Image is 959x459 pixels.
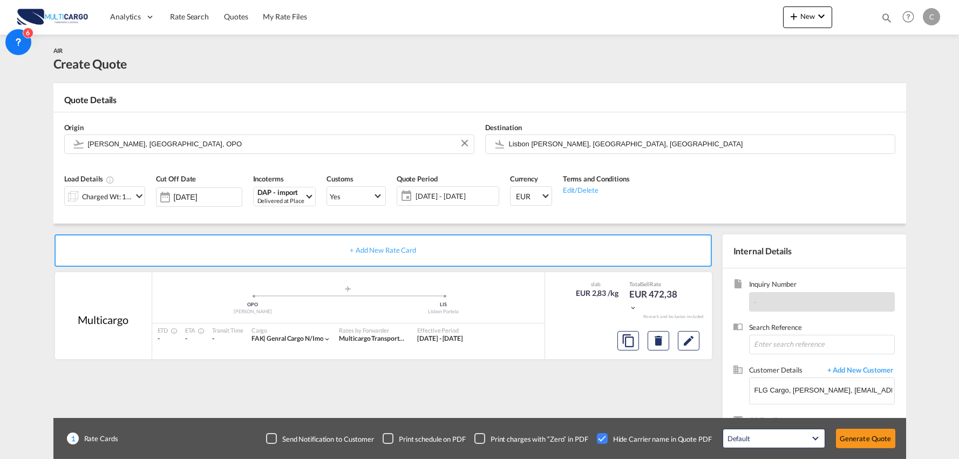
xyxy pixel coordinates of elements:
[257,197,304,205] div: Delivered at Place
[723,234,906,268] div: Internal Details
[110,11,141,22] span: Analytics
[323,335,331,343] md-icon: icon-chevron-down
[635,314,712,320] div: Remark and Inclusion included
[815,10,828,23] md-icon: icon-chevron-down
[399,434,466,444] div: Print schedule on PDF
[510,186,552,206] md-select: Select Currency: € EUREuro
[67,433,79,444] span: 1
[576,288,618,299] div: EUR 2,83 /kg
[266,433,374,444] md-checkbox: Checkbox No Ink
[836,429,895,448] button: Generate Quote
[417,334,463,343] div: 05 Dec 2023 - 12 Oct 2025
[339,334,406,343] div: Multicargo Transportes e Logistica
[474,433,588,444] md-checkbox: Checkbox No Ink
[170,12,209,21] span: Rate Search
[787,10,800,23] md-icon: icon-plus 400-fg
[573,280,618,288] div: slab
[563,184,630,195] div: Edit/Delete
[754,298,757,306] span: -
[509,134,889,153] input: Search by Door/Airport
[516,191,541,202] span: EUR
[53,94,906,111] div: Quote Details
[79,434,118,443] span: Rate Cards
[749,335,895,354] input: Enter search reference
[16,5,89,29] img: 82db67801a5411eeacfdbd8acfa81e61.png
[923,8,940,25] div: C
[251,334,324,343] div: genral cargo n/imo
[55,234,712,267] div: + Add New Rate Card
[88,134,468,153] input: Search by Door/Airport
[195,328,201,334] md-icon: Estimated Time Of Arrival
[64,174,115,183] span: Load Details
[749,415,895,428] span: CC Email
[881,12,893,24] md-icon: icon-magnify
[417,334,463,342] span: [DATE] - [DATE]
[348,301,539,308] div: LIS
[754,378,894,402] input: Enter Customer Details
[212,326,243,334] div: Transit Time
[648,331,669,350] button: Delete
[485,123,522,132] span: Destination
[641,281,650,287] span: Sell
[251,334,267,342] span: FAK
[327,186,386,206] md-select: Select Customs: Yes
[185,326,201,334] div: ETA
[53,55,127,72] div: Create Quote
[257,188,304,197] div: DAP - import
[348,308,539,315] div: Lisbon Portela
[330,192,341,201] div: Yes
[158,326,175,334] div: ETD
[251,326,331,334] div: Cargo
[224,12,248,21] span: Quotes
[491,434,588,444] div: Print charges with “Zero” in PDF
[678,331,699,350] button: Edit
[783,6,832,28] button: icon-plus 400-fgNewicon-chevron-down
[82,189,133,204] div: Charged Wt: 166,67 KG
[253,187,316,206] md-select: Select Incoterms: DAP - import Delivered at Place
[397,174,438,183] span: Quote Period
[416,191,496,201] span: [DATE] - [DATE]
[64,134,474,154] md-input-container: Francisco de Sá Carneiro, Porto, OPO
[342,286,355,292] md-icon: assets/icons/custom/roll-o-plane.svg
[156,174,196,183] span: Cut Off Date
[749,365,822,377] span: Customer Details
[563,174,630,183] span: Terms and Conditions
[622,334,635,347] md-icon: assets/icons/custom/copyQuote.svg
[212,334,243,343] div: -
[158,334,160,342] span: -
[485,134,895,154] md-input-container: Lisbon Portela, Lisbon, LIS
[397,190,410,202] md-icon: icon-calendar
[617,331,639,350] button: Copy
[629,280,683,288] div: Total Rate
[327,174,353,183] span: Customs
[629,304,637,312] md-icon: icon-chevron-down
[339,334,436,342] span: Multicargo Transportes e Logistica
[185,334,187,342] span: -
[168,328,174,334] md-icon: Estimated Time Of Departure
[158,301,349,308] div: OPO
[383,433,466,444] md-checkbox: Checkbox No Ink
[727,434,750,443] div: Default
[413,188,499,204] span: [DATE] - [DATE]
[253,174,284,183] span: Incoterms
[158,308,349,315] div: [PERSON_NAME]
[613,434,712,444] div: Hide Carrier name in Quote PDF
[282,434,374,444] div: Send Notification to Customer
[263,12,307,21] span: My Rate Files
[64,123,84,132] span: Origin
[629,288,683,314] div: EUR 472,38
[53,47,63,54] span: AIR
[339,326,406,334] div: Rates by Forwarder
[899,8,917,26] span: Help
[881,12,893,28] div: icon-magnify
[899,8,923,27] div: Help
[749,322,895,335] span: Search Reference
[106,175,114,184] md-icon: Chargeable Weight
[787,12,828,21] span: New
[597,433,712,444] md-checkbox: Checkbox No Ink
[78,312,128,327] div: Multicargo
[417,326,463,334] div: Effective Period
[64,186,145,206] div: Charged Wt: 166,67 KGicon-chevron-down
[822,365,895,377] span: + Add New Customer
